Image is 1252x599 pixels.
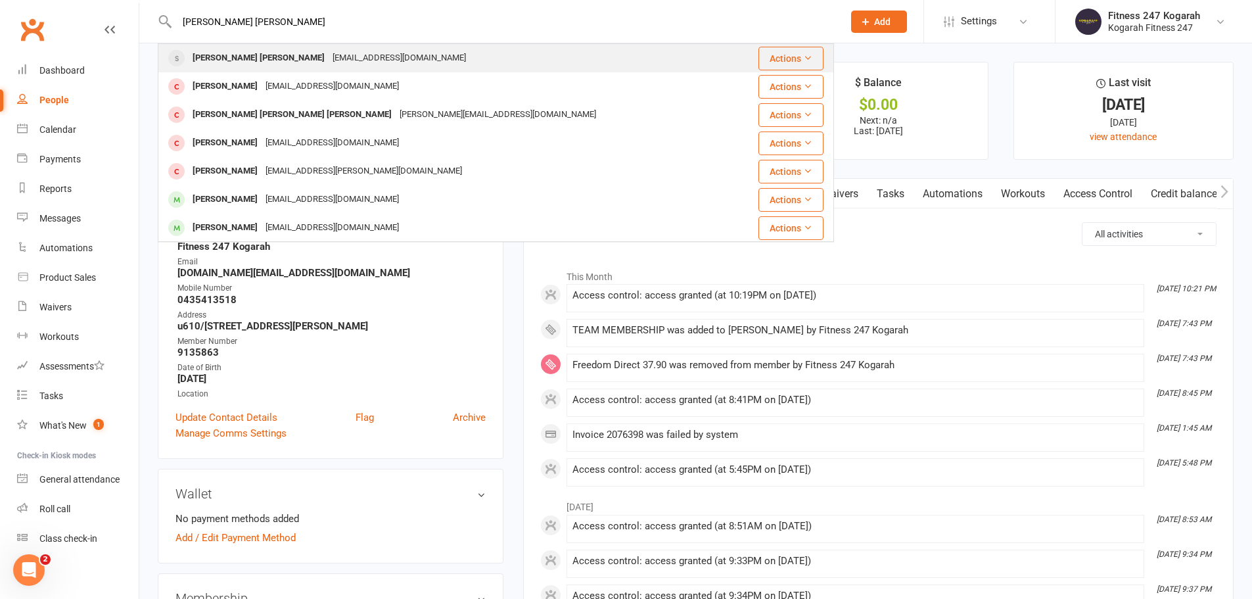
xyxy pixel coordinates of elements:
div: What's New [39,420,87,431]
a: Roll call [17,494,139,524]
h3: Wallet [175,487,486,501]
strong: 9135863 [177,347,486,358]
div: Invoice 2076398 was failed by system [572,429,1138,441]
div: [PERSON_NAME] [189,133,262,153]
a: Update Contact Details [175,410,277,425]
a: Workouts [17,322,139,352]
div: Calendar [39,124,76,135]
div: [PERSON_NAME] [189,77,262,96]
a: Calendar [17,115,139,145]
a: General attendance kiosk mode [17,465,139,494]
li: No payment methods added [175,511,486,527]
a: Dashboard [17,56,139,85]
strong: Fitness 247 Kogarah [177,241,486,252]
div: [PERSON_NAME] [189,162,262,181]
a: Workouts [992,179,1054,209]
div: Messages [39,213,81,224]
a: Class kiosk mode [17,524,139,554]
i: [DATE] 5:48 PM [1157,458,1211,467]
a: Reports [17,174,139,204]
div: Automations [39,243,93,253]
a: Waivers [812,179,868,209]
strong: 0435413518 [177,294,486,306]
div: Access control: access granted (at 10:19PM on [DATE]) [572,290,1138,301]
div: Date of Birth [177,362,486,374]
div: Tasks [39,391,63,401]
a: Clubworx [16,13,49,46]
i: [DATE] 1:45 AM [1157,423,1211,433]
div: Freedom Direct 37.90 was removed from member by Fitness 247 Kogarah [572,360,1138,371]
div: [EMAIL_ADDRESS][PERSON_NAME][DOMAIN_NAME] [262,162,466,181]
div: Location [177,388,486,400]
i: [DATE] 7:43 PM [1157,319,1211,328]
i: [DATE] 9:37 PM [1157,585,1211,594]
div: Waivers [39,302,72,312]
div: Workouts [39,331,79,342]
a: Access Control [1054,179,1142,209]
div: [DATE] [1026,98,1221,112]
div: Email [177,256,486,268]
div: Class check-in [39,533,97,544]
div: Address [177,309,486,322]
strong: u610/[STREET_ADDRESS][PERSON_NAME] [177,320,486,332]
div: [PERSON_NAME] [PERSON_NAME] [189,49,329,68]
button: Actions [758,216,823,240]
a: Automations [914,179,992,209]
a: What's New1 [17,411,139,441]
p: Next: n/a Last: [DATE] [781,115,976,136]
div: Assessments [39,361,104,371]
div: General attendance [39,474,120,485]
a: People [17,85,139,115]
i: [DATE] 8:45 PM [1157,389,1211,398]
strong: [DATE] [177,373,486,385]
a: Manage Comms Settings [175,425,287,441]
a: view attendance [1090,132,1157,142]
a: Automations [17,233,139,263]
div: Dashboard [39,65,85,76]
div: Reports [39,183,72,194]
i: [DATE] 7:43 PM [1157,354,1211,363]
div: Kogarah Fitness 247 [1108,22,1200,34]
span: 2 [40,554,51,565]
span: Add [874,16,891,27]
div: Payments [39,154,81,164]
div: [PERSON_NAME][EMAIL_ADDRESS][DOMAIN_NAME] [396,105,600,124]
a: Tasks [17,381,139,411]
div: Last visit [1096,74,1151,98]
div: [EMAIL_ADDRESS][DOMAIN_NAME] [262,77,403,96]
i: [DATE] 9:34 PM [1157,550,1211,559]
div: TEAM MEMBERSHIP was added to [PERSON_NAME] by Fitness 247 Kogarah [572,325,1138,336]
button: Actions [758,103,823,127]
div: Access control: access granted (at 8:51AM on [DATE]) [572,521,1138,532]
i: [DATE] 10:21 PM [1157,284,1216,293]
div: Member Number [177,335,486,348]
li: This Month [540,263,1217,284]
button: Actions [758,188,823,212]
div: [PERSON_NAME] [189,218,262,237]
span: 1 [93,419,104,430]
div: People [39,95,69,105]
div: [EMAIL_ADDRESS][DOMAIN_NAME] [329,49,470,68]
div: [EMAIL_ADDRESS][DOMAIN_NAME] [262,190,403,209]
button: Actions [758,160,823,183]
a: Tasks [868,179,914,209]
button: Actions [758,75,823,99]
div: [PERSON_NAME] [189,190,262,209]
h3: Activity [540,222,1217,243]
div: Product Sales [39,272,96,283]
div: Access control: access granted (at 9:33PM on [DATE]) [572,556,1138,567]
div: Fitness 247 Kogarah [1108,10,1200,22]
li: [DATE] [540,493,1217,514]
div: Access control: access granted (at 8:41PM on [DATE]) [572,395,1138,406]
a: Add / Edit Payment Method [175,530,296,546]
strong: [DOMAIN_NAME][EMAIL_ADDRESS][DOMAIN_NAME] [177,267,486,279]
div: $ Balance [855,74,902,98]
a: Archive [453,410,486,425]
span: Settings [961,7,997,36]
a: Messages [17,204,139,233]
button: Actions [758,132,823,155]
div: Roll call [39,504,70,514]
iframe: Intercom live chat [13,554,45,586]
a: Waivers [17,293,139,322]
div: [PERSON_NAME] [PERSON_NAME] [PERSON_NAME] [189,105,396,124]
